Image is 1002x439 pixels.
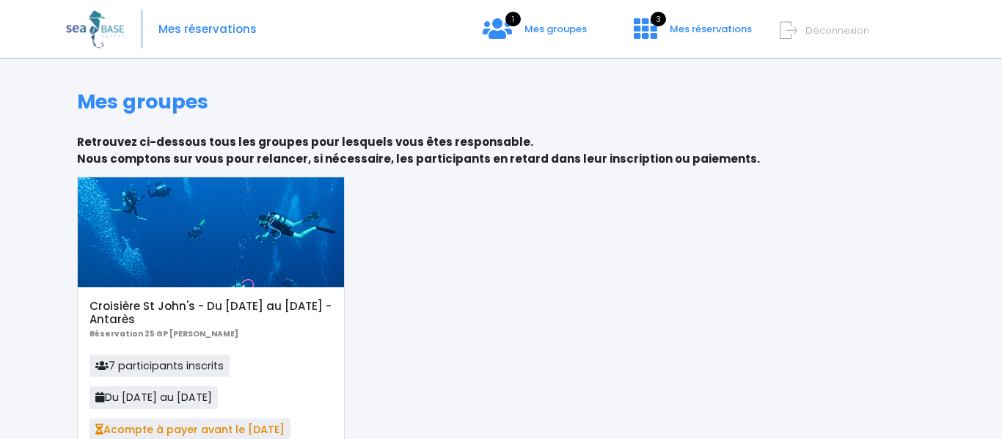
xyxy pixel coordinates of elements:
span: Déconnexion [805,23,869,37]
p: Retrouvez ci-dessous tous les groupes pour lesquels vous êtes responsable. Nous comptons sur vous... [77,134,925,167]
span: 1 [505,12,521,26]
a: 1 Mes groupes [471,27,599,41]
b: Réservation 25 GP [PERSON_NAME] [89,328,238,339]
a: 3 Mes réservations [622,27,761,41]
span: 7 participants inscrits [89,355,230,377]
span: Mes groupes [524,22,587,36]
span: 3 [651,12,666,26]
h5: Croisière St John's - Du [DATE] au [DATE] - Antarès [89,300,332,326]
span: Mes réservations [670,22,752,36]
span: Du [DATE] au [DATE] [89,386,218,408]
h1: Mes groupes [77,90,925,114]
